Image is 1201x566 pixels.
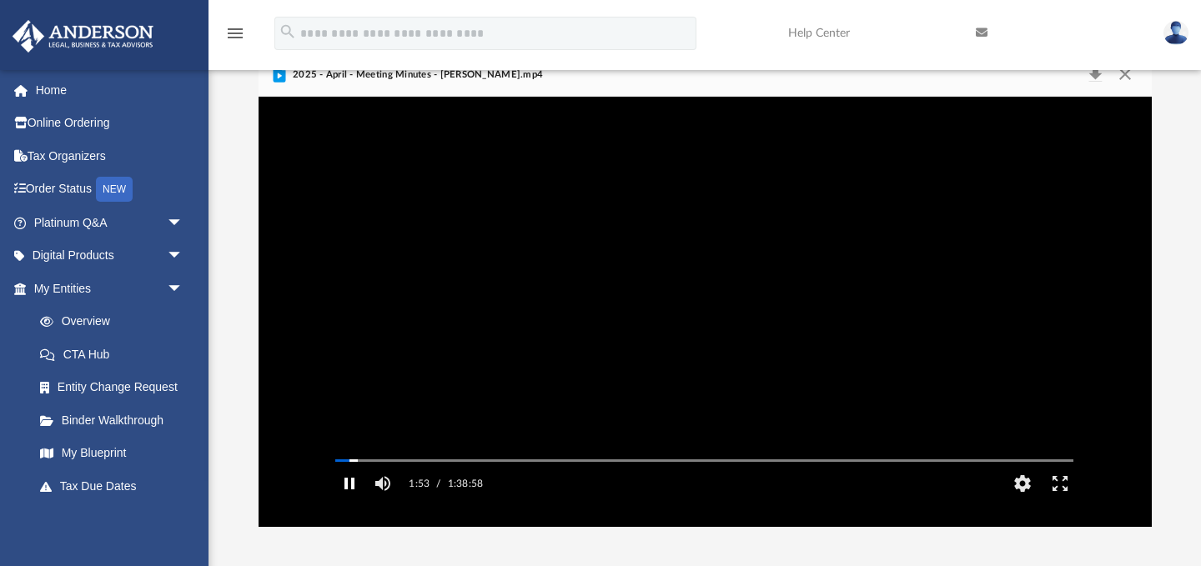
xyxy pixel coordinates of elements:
[330,467,368,500] button: Pause
[259,53,1152,528] div: Preview
[436,467,440,500] span: /
[12,206,209,239] a: Platinum Q&Aarrow_drop_down
[12,272,209,305] a: My Entitiesarrow_drop_down
[167,239,200,273] span: arrow_drop_down
[167,206,200,240] span: arrow_drop_down
[23,338,209,371] a: CTA Hub
[12,73,209,107] a: Home
[322,453,1087,467] div: Media Slider
[23,305,209,338] a: Overview
[23,469,209,503] a: Tax Due Dates
[167,503,200,537] span: arrow_drop_down
[12,239,209,273] a: Digital Productsarrow_drop_down
[448,467,484,500] label: 1:38:58
[1163,21,1188,45] img: User Pic
[23,437,200,470] a: My Blueprint
[225,32,245,43] a: menu
[167,272,200,306] span: arrow_drop_down
[259,97,1152,527] div: File preview
[289,68,544,83] span: 2025 - April - Meeting Minutes - [PERSON_NAME].mp4
[225,23,245,43] i: menu
[12,139,209,173] a: Tax Organizers
[12,503,200,536] a: My Anderson Teamarrow_drop_down
[23,403,209,437] a: Binder Walkthrough
[12,173,209,207] a: Order StatusNEW
[1081,63,1111,87] button: Download
[23,371,209,404] a: Entity Change Request
[409,467,430,500] label: 1:53
[1004,467,1042,500] button: Settings
[368,467,398,500] button: Mute
[1110,63,1140,87] button: Close
[12,107,209,140] a: Online Ordering
[279,23,297,41] i: search
[1042,467,1079,500] button: Enter fullscreen
[96,177,133,202] div: NEW
[8,20,158,53] img: Anderson Advisors Platinum Portal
